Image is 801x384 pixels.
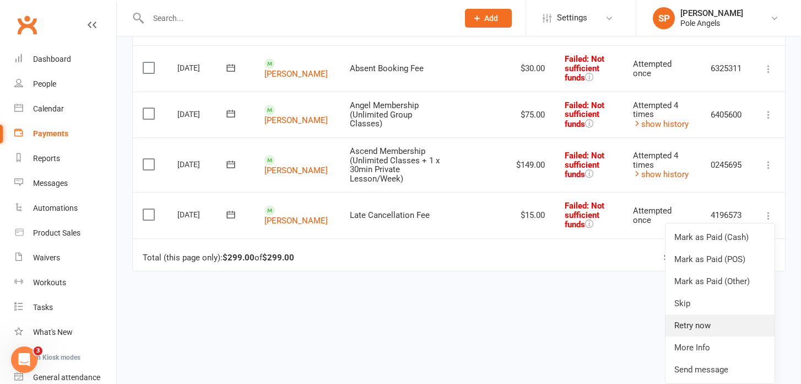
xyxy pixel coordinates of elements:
[633,151,678,170] span: Attempted 4 times
[633,59,672,78] span: Attempted once
[14,270,116,295] a: Workouts
[14,196,116,221] a: Automations
[14,295,116,320] a: Tasks
[262,253,294,263] strong: $299.00
[653,7,675,29] div: SP
[33,253,60,262] div: Waivers
[350,210,430,220] span: Late Cancellation Fee
[350,100,419,129] span: Angel Membership (Unlimited Group Classes)
[350,146,440,184] span: Ascend Membership (Unlimited Classes + 1 x 30min Private Lesson/Week)
[33,55,71,63] div: Dashboard
[633,119,689,129] a: show history
[701,192,752,238] td: 4196573
[680,18,743,28] div: Pole Angels
[33,79,56,88] div: People
[565,54,604,83] span: Failed
[33,228,80,237] div: Product Sales
[14,221,116,246] a: Product Sales
[33,129,68,138] div: Payments
[33,278,66,287] div: Workouts
[664,253,761,263] div: Showing of payments
[565,100,604,129] span: : Not sufficient funds
[264,115,328,125] a: [PERSON_NAME]
[14,246,116,270] a: Waivers
[665,314,775,337] a: Retry now
[557,6,587,30] span: Settings
[665,337,775,359] a: More Info
[34,346,42,355] span: 3
[506,92,555,138] td: $75.00
[33,204,78,212] div: Automations
[33,303,53,312] div: Tasks
[633,169,689,179] a: show history
[665,248,775,270] a: Mark as Paid (POS)
[465,9,512,28] button: Add
[565,100,604,129] span: Failed
[701,45,752,92] td: 6325311
[264,216,328,226] a: [PERSON_NAME]
[33,104,64,113] div: Calendar
[145,10,451,26] input: Search...
[565,151,604,179] span: : Not sufficient funds
[665,292,775,314] a: Skip
[13,11,41,39] a: Clubworx
[565,201,604,230] span: Failed
[665,359,775,381] a: Send message
[506,192,555,238] td: $15.00
[264,166,328,175] a: [PERSON_NAME]
[11,346,37,373] iframe: Intercom live chat
[665,226,775,248] a: Mark as Paid (Cash)
[223,253,255,263] strong: $299.00
[33,154,60,163] div: Reports
[14,121,116,146] a: Payments
[177,105,228,122] div: [DATE]
[14,146,116,171] a: Reports
[143,253,294,263] div: Total (this page only): of
[701,137,752,192] td: 0245695
[701,92,752,138] td: 6405600
[506,45,555,92] td: $30.00
[565,201,604,230] span: : Not sufficient funds
[565,54,604,83] span: : Not sufficient funds
[350,63,424,73] span: Absent Booking Fee
[33,328,73,337] div: What's New
[177,206,228,223] div: [DATE]
[633,100,678,120] span: Attempted 4 times
[484,14,498,23] span: Add
[14,47,116,72] a: Dashboard
[14,320,116,345] a: What's New
[33,179,68,188] div: Messages
[14,72,116,97] a: People
[177,59,228,76] div: [DATE]
[633,206,672,225] span: Attempted once
[680,8,743,18] div: [PERSON_NAME]
[33,373,100,382] div: General attendance
[177,156,228,173] div: [DATE]
[506,137,555,192] td: $149.00
[14,97,116,121] a: Calendar
[565,151,604,179] span: Failed
[14,171,116,196] a: Messages
[665,270,775,292] a: Mark as Paid (Other)
[264,69,328,79] a: [PERSON_NAME]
